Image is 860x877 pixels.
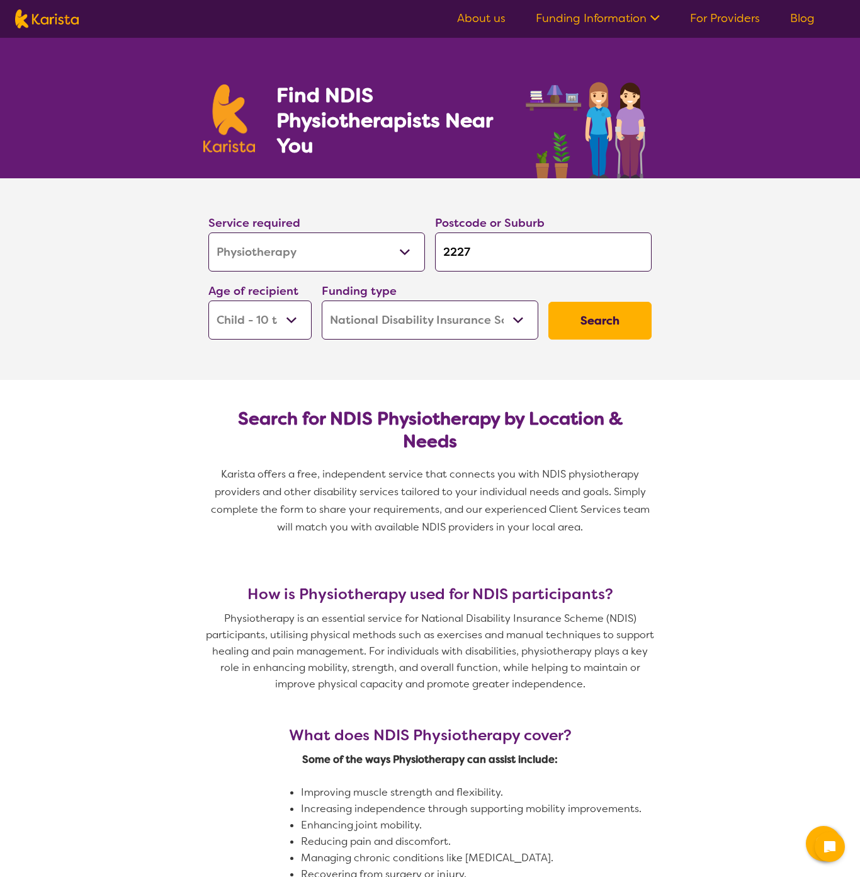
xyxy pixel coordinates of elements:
button: Channel Menu [806,826,841,861]
label: Postcode or Suburb [435,215,545,231]
p: Physiotherapy is an essential service for National Disability Insurance Scheme (NDIS) participant... [203,610,657,692]
li: Enhancing joint mobility. [301,817,723,834]
h3: How is Physiotherapy used for NDIS participants? [203,585,657,603]
h2: Search for NDIS Physiotherapy by Location & Needs [218,408,642,453]
img: physiotherapy [522,68,657,178]
h3: What does NDIS Physiotherapy cover? [219,726,642,744]
input: Type [435,232,652,272]
label: Age of recipient [208,284,298,299]
h1: Find NDIS Physiotherapists Near You [276,83,509,158]
li: Reducing pain and discomfort. [301,834,723,850]
a: Funding Information [536,11,660,26]
a: Blog [790,11,815,26]
button: Search [548,302,652,340]
a: For Providers [690,11,760,26]
img: Karista logo [203,84,255,152]
p: Karista offers a free, independent service that connects you with NDIS physiotherapy providers an... [203,466,657,536]
li: Increasing independence through supporting mobility improvements. [301,801,723,817]
a: About us [457,11,506,26]
span: Some of the ways Physiotherapy can assist include: [302,753,558,766]
label: Funding type [322,284,397,299]
label: Service required [208,215,300,231]
li: Improving muscle strength and flexibility. [301,784,723,801]
img: Karista logo [15,9,79,28]
li: Managing chronic conditions like [MEDICAL_DATA]. [301,850,723,866]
